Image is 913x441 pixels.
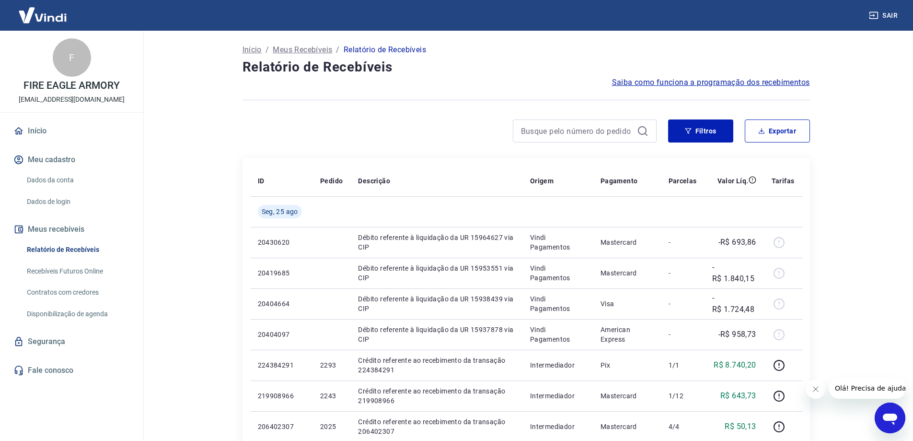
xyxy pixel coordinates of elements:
[601,360,653,370] p: Pix
[53,38,91,77] div: F
[669,422,697,431] p: 4/4
[718,329,756,340] p: -R$ 958,73
[266,44,269,56] p: /
[258,299,305,309] p: 20404664
[745,119,810,143] button: Exportar
[530,360,585,370] p: Intermediador
[12,120,132,142] a: Início
[668,119,733,143] button: Filtros
[669,391,697,401] p: 1/12
[669,299,697,309] p: -
[320,422,343,431] p: 2025
[12,219,132,240] button: Meus recebíveis
[320,176,343,186] p: Pedido
[601,176,638,186] p: Pagamento
[23,304,132,324] a: Disponibilização de agenda
[358,325,514,344] p: Débito referente à liquidação da UR 15937878 via CIP
[601,238,653,247] p: Mastercard
[258,391,305,401] p: 219908966
[23,240,132,260] a: Relatório de Recebíveis
[258,360,305,370] p: 224384291
[336,44,339,56] p: /
[243,44,262,56] a: Início
[717,176,749,186] p: Valor Líq.
[875,403,905,433] iframe: Botão para abrir a janela de mensagens
[530,233,585,252] p: Vindi Pagamentos
[23,262,132,281] a: Recebíveis Futuros Online
[12,331,132,352] a: Segurança
[530,391,585,401] p: Intermediador
[258,330,305,339] p: 20404097
[12,0,74,30] img: Vindi
[601,325,653,344] p: American Express
[669,176,697,186] p: Parcelas
[243,58,810,77] h4: Relatório de Recebíveis
[530,294,585,313] p: Vindi Pagamentos
[601,299,653,309] p: Visa
[612,77,810,88] a: Saiba como funciona a programação dos recebimentos
[358,176,390,186] p: Descrição
[669,238,697,247] p: -
[669,268,697,278] p: -
[320,391,343,401] p: 2243
[530,422,585,431] p: Intermediador
[601,422,653,431] p: Mastercard
[714,359,756,371] p: R$ 8.740,20
[258,238,305,247] p: 20430620
[669,360,697,370] p: 1/1
[720,390,756,402] p: R$ 643,73
[669,330,697,339] p: -
[358,386,514,405] p: Crédito referente ao recebimento da transação 219908966
[530,176,554,186] p: Origem
[23,170,132,190] a: Dados da conta
[358,417,514,436] p: Crédito referente ao recebimento da transação 206402307
[23,192,132,212] a: Dados de login
[258,268,305,278] p: 20419685
[258,176,265,186] p: ID
[601,391,653,401] p: Mastercard
[23,81,120,91] p: FIRE EAGLE ARMORY
[530,325,585,344] p: Vindi Pagamentos
[772,176,795,186] p: Tarifas
[358,294,514,313] p: Débito referente à liquidação da UR 15938439 via CIP
[829,378,905,399] iframe: Mensagem da empresa
[725,421,756,432] p: R$ 50,13
[718,237,756,248] p: -R$ 693,86
[6,7,81,14] span: Olá! Precisa de ajuda?
[712,262,756,285] p: -R$ 1.840,15
[712,292,756,315] p: -R$ 1.724,48
[19,95,125,105] p: [EMAIL_ADDRESS][DOMAIN_NAME]
[358,356,514,375] p: Crédito referente ao recebimento da transação 224384291
[344,44,426,56] p: Relatório de Recebíveis
[358,233,514,252] p: Débito referente à liquidação da UR 15964627 via CIP
[12,149,132,170] button: Meu cadastro
[530,263,585,283] p: Vindi Pagamentos
[806,380,825,399] iframe: Fechar mensagem
[867,7,901,24] button: Sair
[273,44,332,56] a: Meus Recebíveis
[358,263,514,283] p: Débito referente à liquidação da UR 15953551 via CIP
[12,360,132,381] a: Fale conosco
[262,207,298,216] span: Seg, 25 ago
[601,268,653,278] p: Mastercard
[23,283,132,302] a: Contratos com credores
[258,422,305,431] p: 206402307
[521,124,633,138] input: Busque pelo número do pedido
[320,360,343,370] p: 2293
